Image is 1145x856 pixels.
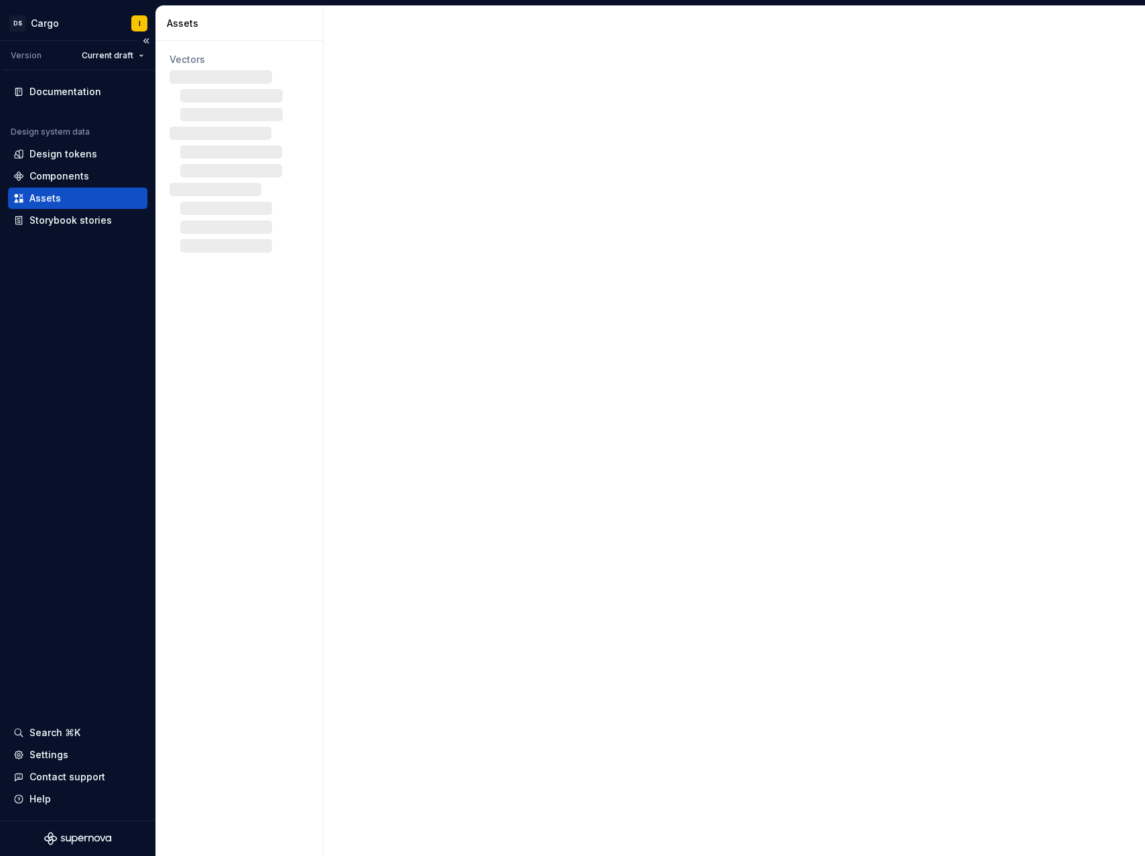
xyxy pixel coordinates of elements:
div: Storybook stories [29,214,112,227]
button: Current draft [76,46,150,65]
div: Assets [167,17,318,30]
button: Search ⌘K [8,722,147,743]
div: Version [11,50,42,61]
div: Design system data [11,127,90,137]
a: Settings [8,744,147,766]
a: Documentation [8,81,147,102]
a: Components [8,165,147,187]
a: Assets [8,188,147,209]
div: Assets [29,192,61,205]
div: Design tokens [29,147,97,161]
button: Contact support [8,766,147,788]
div: Documentation [29,85,101,98]
button: DSCargoI [3,9,153,38]
span: Current draft [82,50,133,61]
div: Help [29,792,51,806]
div: Cargo [31,17,59,30]
button: Help [8,788,147,810]
div: Contact support [29,770,105,784]
div: Search ⌘K [29,726,80,739]
a: Design tokens [8,143,147,165]
div: Components [29,169,89,183]
div: Settings [29,748,68,762]
svg: Supernova Logo [44,832,111,845]
div: DS [9,15,25,31]
button: Collapse sidebar [137,31,155,50]
div: Vectors [170,53,310,66]
div: I [139,18,141,29]
a: Storybook stories [8,210,147,231]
